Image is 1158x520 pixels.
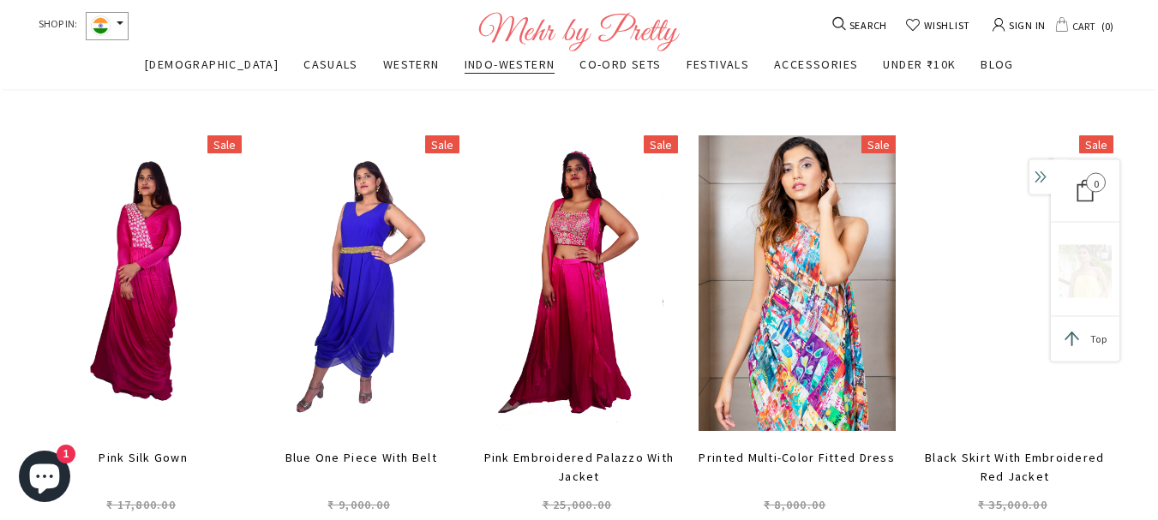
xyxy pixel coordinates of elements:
span: ACCESSORIES [774,57,858,72]
div: 0 [1074,179,1096,201]
span: SHOP IN: [39,12,77,40]
span: INDO-WESTERN [465,57,555,72]
a: Pink Silk Gown [45,448,242,491]
a: CO-ORD SETS [579,55,661,88]
a: CASUALS [303,55,358,88]
span: SEARCH [848,16,888,35]
a: ACCESSORIES [774,55,858,88]
a: SEARCH [834,16,888,35]
span: Pink Silk Gown [99,450,188,465]
span: Blue One Piece With Belt [285,450,437,465]
span: ₹ 25,000.00 [543,497,612,512]
span: CO-ORD SETS [579,57,661,72]
span: [DEMOGRAPHIC_DATA] [144,57,279,72]
span: WESTERN [383,57,440,72]
a: Blue One Piece With Belt [262,448,459,491]
span: UNDER ₹10K [883,57,956,72]
span: Pink Embroidered Palazzo With Jacket [484,450,675,484]
a: UNDER ₹10K [883,55,956,88]
a: WISHLIST [905,16,970,35]
span: ₹ 9,000.00 [327,497,390,512]
span: BLOG [981,57,1014,72]
a: SIGN IN [993,11,1046,38]
a: FESTIVALS [687,55,750,88]
a: Printed Multi-Color Fitted Dress [699,448,896,491]
span: Top [1090,332,1107,345]
span: Black Skirt With Embroidered Red Jacket [925,450,1104,484]
a: Pink Embroidered Palazzo With Jacket [480,448,677,491]
span: SIGN IN [1005,14,1046,35]
span: 0 [1086,172,1106,192]
span: WISHLIST [921,16,970,35]
a: [DEMOGRAPHIC_DATA] [144,55,279,88]
a: WESTERN [383,55,440,88]
a: Black Skirt With Embroidered Red Jacket [916,448,1113,491]
inbox-online-store-chat: Shopify online store chat [14,451,75,506]
a: CART 0 [1055,15,1117,36]
span: Printed Multi-Color Fitted Dress [699,450,894,465]
img: Logo Footer [478,12,680,51]
span: CART [1069,15,1097,36]
span: ₹ 17,800.00 [106,497,176,512]
span: ₹ 35,000.00 [978,497,1047,512]
span: CASUALS [303,57,358,72]
a: BLOG [981,55,1014,88]
span: 0 [1097,15,1117,36]
a: INDO-WESTERN [465,55,555,88]
span: FESTIVALS [687,57,750,72]
img: 8_x300.png [1059,244,1112,297]
span: ₹ 8,000.00 [764,497,826,512]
